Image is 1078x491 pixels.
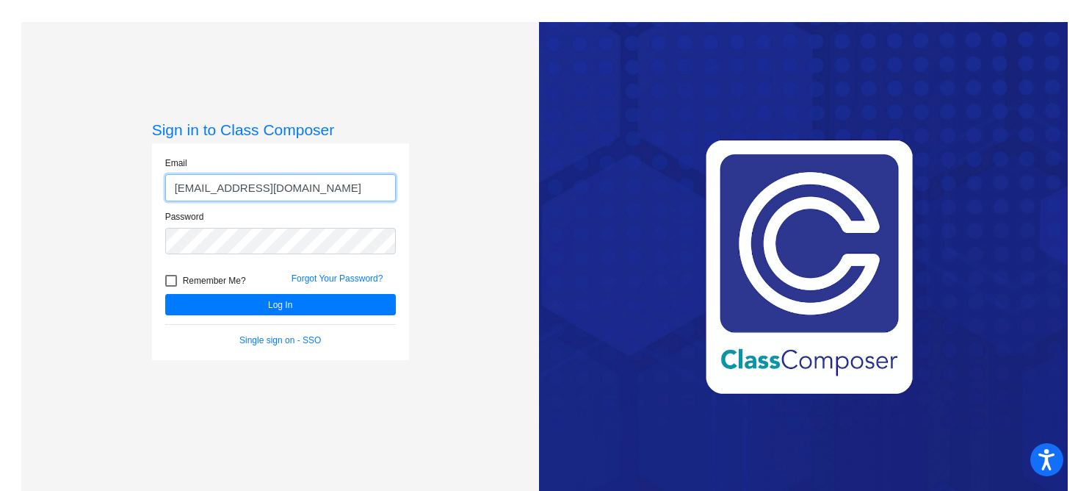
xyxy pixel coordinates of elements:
[165,157,187,170] label: Email
[165,294,396,315] button: Log In
[165,210,204,223] label: Password
[292,273,383,284] a: Forgot Your Password?
[239,335,321,345] a: Single sign on - SSO
[183,272,246,290] span: Remember Me?
[152,121,409,139] h3: Sign in to Class Composer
